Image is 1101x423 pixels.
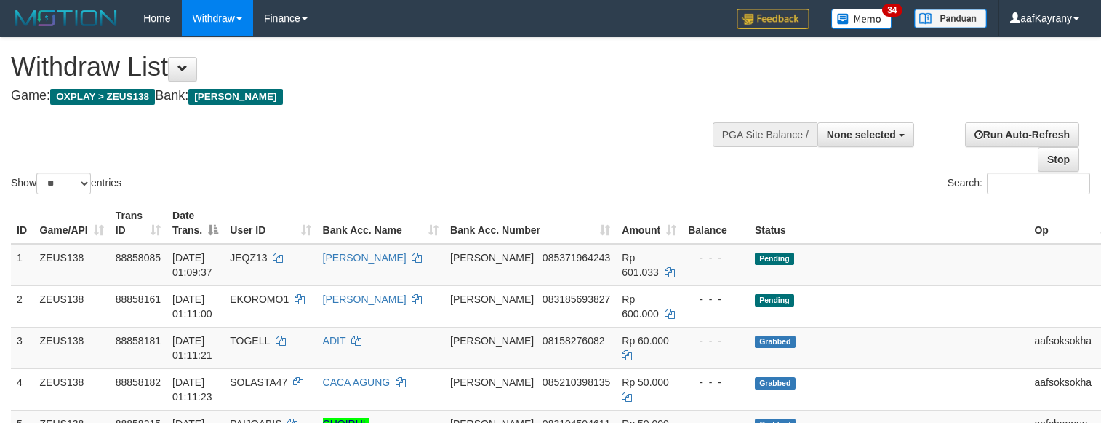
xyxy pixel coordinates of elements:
[11,202,34,244] th: ID
[36,173,91,194] select: Showentries
[948,173,1090,194] label: Search:
[755,294,794,307] span: Pending
[622,335,669,347] span: Rp 60.000
[11,173,121,194] label: Show entries
[50,89,155,105] span: OXPLAY > ZEUS138
[11,327,34,368] td: 3
[987,173,1090,194] input: Search:
[116,252,161,264] span: 88858085
[713,122,817,147] div: PGA Site Balance /
[323,252,407,264] a: [PERSON_NAME]
[817,122,914,147] button: None selected
[882,4,902,17] span: 34
[11,244,34,286] td: 1
[688,375,743,390] div: - - -
[167,202,224,244] th: Date Trans.: activate to sort column descending
[11,7,121,29] img: MOTION_logo.png
[172,252,212,278] span: [DATE] 01:09:37
[616,202,682,244] th: Amount: activate to sort column ascending
[230,335,269,347] span: TOGELL
[543,293,610,305] span: Copy 083185693827 to clipboard
[450,376,534,388] span: [PERSON_NAME]
[172,376,212,403] span: [DATE] 01:11:23
[737,9,809,29] img: Feedback.jpg
[682,202,749,244] th: Balance
[11,89,719,103] h4: Game: Bank:
[622,252,659,278] span: Rp 601.033
[965,122,1079,147] a: Run Auto-Refresh
[688,333,743,348] div: - - -
[34,368,110,410] td: ZEUS138
[543,376,610,388] span: Copy 085210398135 to clipboard
[914,9,987,28] img: panduan.png
[34,327,110,368] td: ZEUS138
[450,252,534,264] span: [PERSON_NAME]
[11,285,34,327] td: 2
[688,250,743,265] div: - - -
[622,293,659,320] span: Rp 600.000
[224,202,316,244] th: User ID: activate to sort column ascending
[450,293,534,305] span: [PERSON_NAME]
[1038,147,1079,172] a: Stop
[622,376,669,388] span: Rp 50.000
[444,202,616,244] th: Bank Acc. Number: activate to sort column ascending
[230,376,287,388] span: SOLASTA47
[323,376,391,388] a: CACA AGUNG
[323,293,407,305] a: [PERSON_NAME]
[172,293,212,320] span: [DATE] 01:11:00
[116,335,161,347] span: 88858181
[34,285,110,327] td: ZEUS138
[543,252,610,264] span: Copy 085371964243 to clipboard
[755,336,796,348] span: Grabbed
[116,293,161,305] span: 88858161
[755,253,794,265] span: Pending
[543,335,605,347] span: Copy 08158276082 to clipboard
[116,376,161,388] span: 88858182
[831,9,892,29] img: Button%20Memo.svg
[230,252,267,264] span: JEQZ13
[11,368,34,410] td: 4
[188,89,282,105] span: [PERSON_NAME]
[450,335,534,347] span: [PERSON_NAME]
[749,202,1029,244] th: Status
[110,202,167,244] th: Trans ID: activate to sort column ascending
[323,335,346,347] a: ADIT
[34,244,110,286] td: ZEUS138
[755,377,796,390] span: Grabbed
[11,52,719,82] h1: Withdraw List
[317,202,444,244] th: Bank Acc. Name: activate to sort column ascending
[688,292,743,307] div: - - -
[172,335,212,361] span: [DATE] 01:11:21
[827,129,896,141] span: None selected
[230,293,289,305] span: EKOROMO1
[34,202,110,244] th: Game/API: activate to sort column ascending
